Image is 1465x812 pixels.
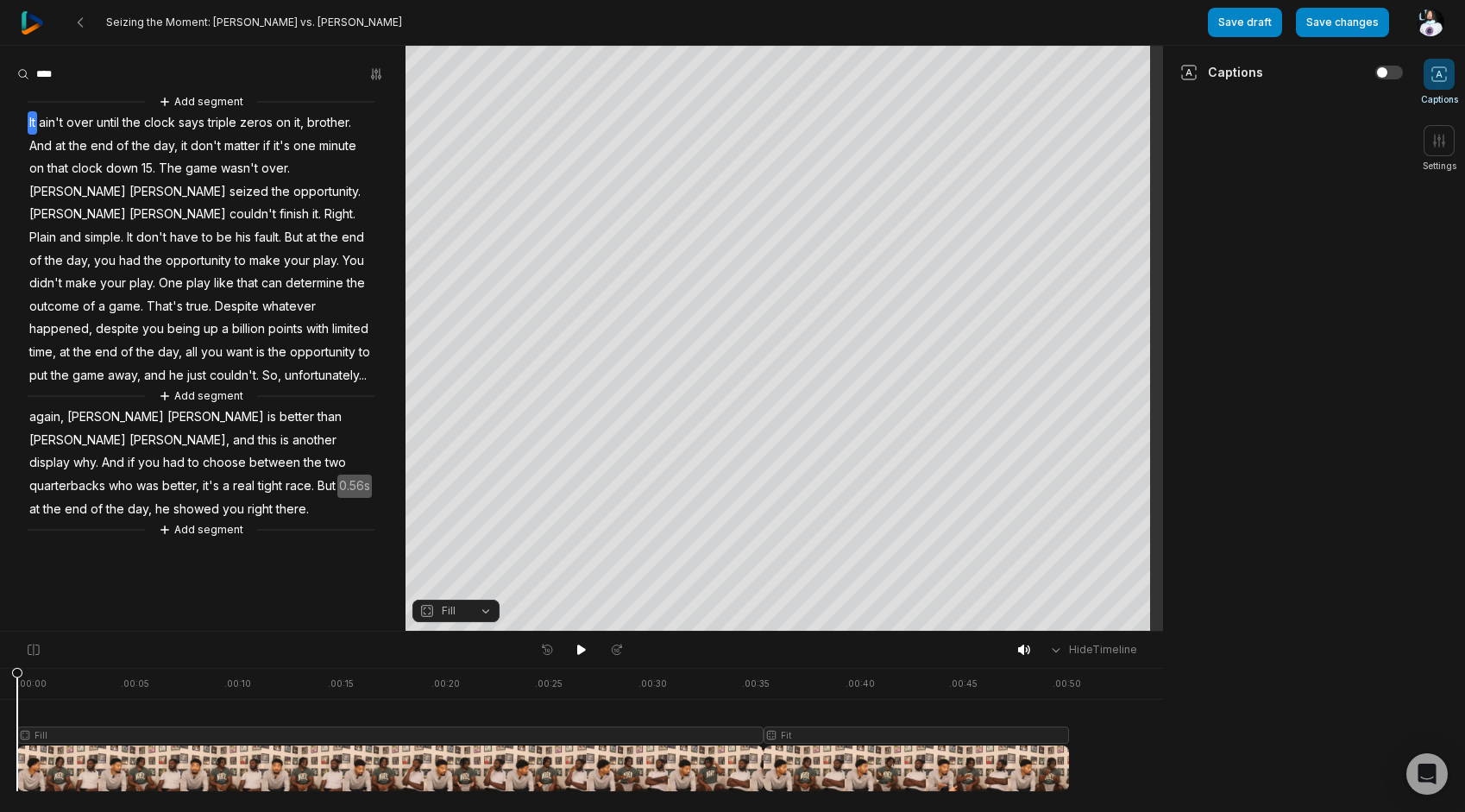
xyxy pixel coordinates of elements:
span: you [221,498,246,521]
span: right [246,498,274,521]
div: Captions [1180,63,1263,81]
span: day, [65,249,92,273]
span: day, [152,135,179,158]
span: whatever [261,295,318,318]
span: ain't [37,111,65,135]
span: your [98,272,128,295]
span: can [260,272,284,295]
span: tight [256,475,284,498]
span: the [49,364,71,387]
span: [PERSON_NAME], [128,429,231,452]
span: to [186,451,201,475]
button: Save draft [1208,8,1282,37]
span: true. [185,295,213,318]
span: the [121,111,142,135]
span: is [279,429,291,452]
span: at [53,135,67,158]
span: the [345,272,367,295]
span: better, [160,475,201,498]
span: happened, [28,318,94,341]
span: over. [260,157,292,180]
span: minute [318,135,358,158]
span: a [220,318,230,341]
span: That's [145,295,185,318]
span: But [316,475,337,498]
span: another [291,429,338,452]
span: who [107,475,135,498]
span: limited [330,318,370,341]
span: the [270,180,292,204]
span: simple. [83,226,125,249]
span: he [167,364,185,387]
span: game. [107,295,145,318]
span: again, [28,406,66,429]
span: [PERSON_NAME] [128,180,228,204]
span: on [28,157,46,180]
span: to [233,249,248,273]
span: opportunity [164,249,233,273]
span: seized [228,180,270,204]
span: it [179,135,189,158]
span: The [157,157,184,180]
span: make [248,249,282,273]
span: don't [135,226,168,249]
span: the [267,341,288,364]
span: make [64,272,98,295]
span: like [212,272,236,295]
span: if [261,135,272,158]
span: at [58,341,72,364]
span: you [141,318,166,341]
span: the [302,451,324,475]
span: of [81,295,97,318]
span: Fill [442,603,456,619]
span: day, [156,341,184,364]
span: quarterbacks [28,475,107,498]
span: is [255,341,267,364]
img: reap [21,11,44,35]
span: says [177,111,206,135]
span: didn't [28,272,64,295]
span: he [154,498,172,521]
span: wasn't [219,157,260,180]
span: there. [274,498,311,521]
button: HideTimeline [1043,637,1142,663]
span: Right. [323,203,357,226]
span: Settings [1423,160,1456,173]
span: have [168,226,200,249]
span: And [100,451,126,475]
span: the [142,249,164,273]
span: the [41,498,63,521]
span: choose [201,451,248,475]
span: of [89,498,104,521]
span: a [221,475,231,498]
span: and [142,364,167,387]
span: It [125,226,135,249]
span: on [274,111,292,135]
span: if [126,451,136,475]
span: So, [261,364,283,387]
span: it, [292,111,305,135]
span: and [231,429,256,452]
span: And [28,135,53,158]
span: matter [223,135,261,158]
span: until [95,111,121,135]
span: determine [284,272,345,295]
span: of [119,341,135,364]
span: It [28,111,37,135]
span: of [115,135,130,158]
button: Settings [1423,125,1456,173]
span: away, [106,364,142,387]
span: the [104,498,126,521]
span: with [305,318,330,341]
button: Fill [412,600,500,622]
button: Captions [1421,59,1458,106]
span: you [92,249,117,273]
span: brother. [305,111,353,135]
span: opportunity. [292,180,362,204]
span: opportunity [288,341,357,364]
span: real [231,475,256,498]
span: [PERSON_NAME] [166,406,266,429]
span: race. [284,475,316,498]
span: display [28,451,72,475]
span: the [43,249,65,273]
